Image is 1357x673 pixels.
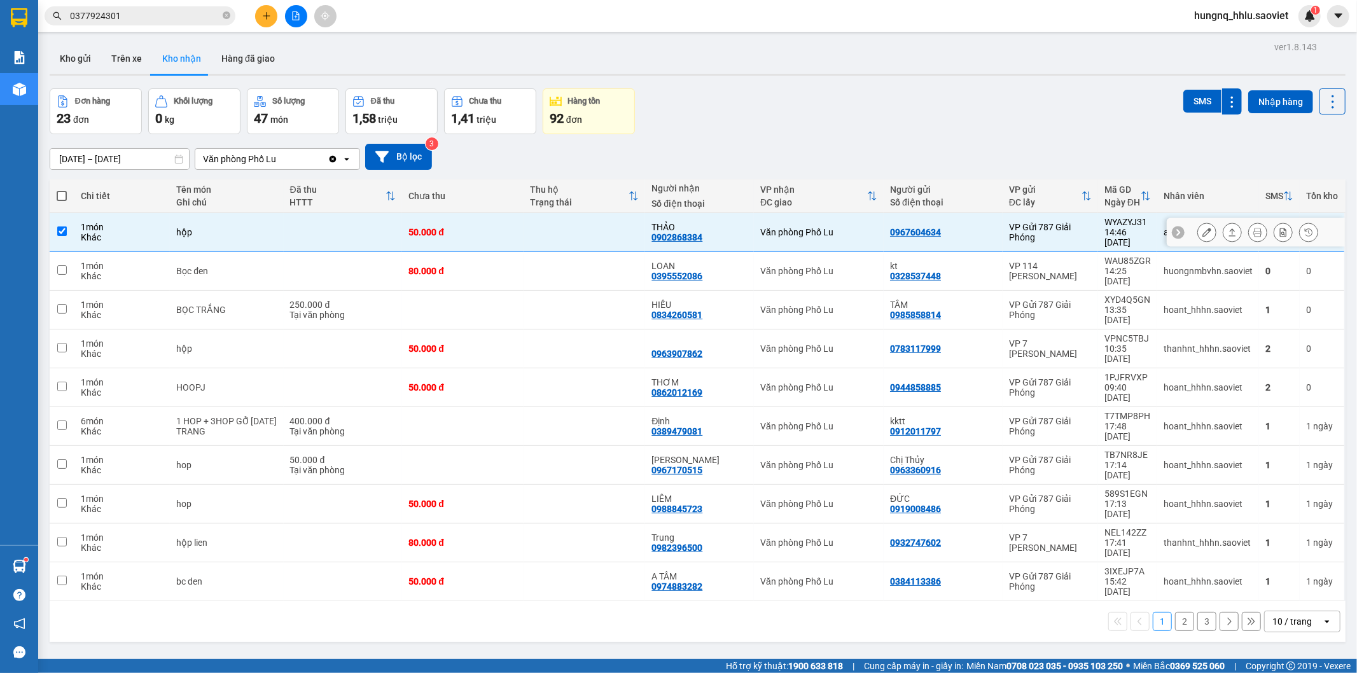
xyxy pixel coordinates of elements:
[444,88,536,134] button: Chưa thu1,41 triệu
[290,465,396,475] div: Tại văn phòng
[408,576,517,586] div: 50.000 đ
[754,179,884,213] th: Toggle SortBy
[1175,612,1194,631] button: 2
[890,455,996,465] div: Chị Thủy
[174,97,212,106] div: Khối lượng
[285,5,307,27] button: file-add
[247,88,339,134] button: Số lượng47món
[176,184,277,195] div: Tên món
[1009,455,1092,475] div: VP Gửi 787 Giải Phóng
[760,538,877,548] div: Văn phòng Phố Lu
[470,97,502,106] div: Chưa thu
[651,416,748,426] div: Định
[290,455,396,465] div: 50.000 đ
[81,222,164,232] div: 1 món
[651,581,702,592] div: 0974883282
[328,154,338,164] svg: Clear value
[651,349,702,359] div: 0963907862
[651,232,702,242] div: 0902868384
[1265,343,1293,354] div: 2
[524,179,645,213] th: Toggle SortBy
[890,494,996,504] div: ĐỨC
[290,416,396,426] div: 400.000 đ
[426,137,438,150] sup: 3
[81,191,164,201] div: Chi tiết
[1009,338,1092,359] div: VP 7 [PERSON_NAME]
[890,538,941,548] div: 0932747602
[1104,576,1151,597] div: 15:42 [DATE]
[1164,421,1253,431] div: hoant_hhhn.saoviet
[262,11,271,20] span: plus
[290,184,386,195] div: Đã thu
[11,8,27,27] img: logo-vxr
[760,460,877,470] div: Văn phòng Phố Lu
[81,581,164,592] div: Khác
[651,310,702,320] div: 0834260581
[864,659,963,673] span: Cung cấp máy in - giấy in:
[13,618,25,630] span: notification
[57,111,71,126] span: 23
[1313,6,1318,15] span: 1
[81,532,164,543] div: 1 món
[408,227,517,237] div: 50.000 đ
[50,88,142,134] button: Đơn hàng23đơn
[1272,615,1312,628] div: 10 / trang
[203,153,276,165] div: Văn phòng Phố Lu
[1304,10,1316,22] img: icon-new-feature
[1306,421,1338,431] div: 1
[1104,256,1151,266] div: WAU85ZGR
[760,227,877,237] div: Văn phòng Phố Lu
[1306,266,1338,276] div: 0
[1104,266,1151,286] div: 14:25 [DATE]
[176,266,277,276] div: Bọc đen
[408,266,517,276] div: 80.000 đ
[81,465,164,475] div: Khác
[176,538,277,548] div: hộp lien
[1313,460,1333,470] span: ngày
[760,197,867,207] div: ĐC giao
[81,455,164,465] div: 1 món
[1009,197,1082,207] div: ĐC lấy
[148,88,240,134] button: Khối lượng0kg
[81,387,164,398] div: Khác
[81,338,164,349] div: 1 món
[1286,662,1295,670] span: copyright
[81,300,164,310] div: 1 món
[1313,576,1333,586] span: ngày
[24,558,28,562] sup: 1
[1306,191,1338,201] div: Tồn kho
[890,197,996,207] div: Số điện thoại
[1164,191,1253,201] div: Nhân viên
[50,149,189,169] input: Select a date range.
[760,382,877,392] div: Văn phòng Phố Lu
[13,589,25,601] span: question-circle
[1104,421,1151,441] div: 17:48 [DATE]
[1164,499,1253,509] div: hoant_hhhn.saoviet
[651,455,748,465] div: Chị Thanh
[1322,616,1332,627] svg: open
[651,504,702,514] div: 0988845723
[1306,499,1338,509] div: 1
[651,426,702,436] div: 0389479081
[890,426,941,436] div: 0912011797
[408,191,517,201] div: Chưa thu
[81,349,164,359] div: Khác
[890,416,996,426] div: kktt
[155,111,162,126] span: 0
[75,97,110,106] div: Đơn hàng
[176,499,277,509] div: hop
[1104,197,1141,207] div: Ngày ĐH
[176,197,277,207] div: Ghi chú
[1170,661,1225,671] strong: 0369 525 060
[1164,576,1253,586] div: hoant_hhhn.saoviet
[1104,460,1151,480] div: 17:14 [DATE]
[378,114,398,125] span: triệu
[1265,305,1293,315] div: 1
[788,661,843,671] strong: 1900 633 818
[1265,576,1293,586] div: 1
[530,197,629,207] div: Trạng thái
[651,571,748,581] div: A TÂM
[1003,179,1098,213] th: Toggle SortBy
[550,111,564,126] span: 92
[101,43,152,74] button: Trên xe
